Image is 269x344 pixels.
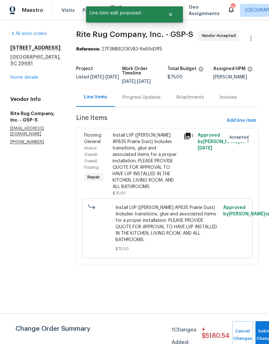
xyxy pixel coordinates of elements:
[84,146,100,169] span: Interior Overall - Overall Flooring
[115,246,220,252] span: $75.00
[122,67,168,76] h5: Work Order Timeline
[115,204,220,243] span: Install LVP ([PERSON_NAME] AP835 Prairie Dust) Includes transitions, glue and associated items fo...
[105,75,119,79] span: [DATE]
[62,7,75,14] span: Visits
[123,94,161,101] div: Progress Updates
[22,7,43,14] span: Maestro
[90,75,119,79] span: -
[76,67,93,71] h5: Project
[247,67,253,75] span: The hpm assigned to this work order.
[213,75,259,79] div: [PERSON_NAME]
[231,4,235,10] div: 16
[167,75,183,79] span: $75.00
[198,67,204,75] span: The total cost of line items that have been proposed by Opendoor. This sum includes line items th...
[227,117,256,125] span: Add line item
[198,146,212,150] span: [DATE]
[176,94,204,101] div: Attachments
[167,67,196,71] h5: Total Budget
[113,191,126,195] span: $75.00
[113,132,180,190] div: Install LVP ([PERSON_NAME] AP835 Prairie Dust) Includes transitions, glue and associated items fo...
[189,4,220,17] span: Geo Assignments
[10,96,61,103] h4: Vendor Info
[184,132,194,140] div: 1
[76,47,100,51] b: Reference:
[10,75,38,80] a: Home details
[110,4,127,17] span: Work Orders
[84,133,101,144] span: Flooring General
[10,32,47,36] a: All work orders
[160,8,181,21] button: Close
[85,174,103,180] span: Repair
[202,32,238,39] span: Vendor Accepted
[76,115,224,127] span: Line Items
[90,75,104,79] span: [DATE]
[76,31,193,38] span: Rite Rug Company, Inc. - GSP-S
[137,79,151,84] span: [DATE]
[83,7,103,14] span: Projects
[224,115,259,127] button: Add line item
[213,67,245,71] h5: Assigned HPM
[220,94,237,101] div: Invoices
[86,6,160,20] span: Line item edit proposed
[84,94,107,100] div: Line Items
[76,75,119,79] span: Listed
[198,133,245,150] span: Approved by [PERSON_NAME] on
[122,79,151,84] span: -
[76,46,259,52] div: 27F3MB820KVB3-8e59d3ff5
[229,134,251,140] span: Accepted
[122,79,135,84] span: [DATE]
[10,110,61,123] h5: Rite Rug Company, Inc. - GSP-S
